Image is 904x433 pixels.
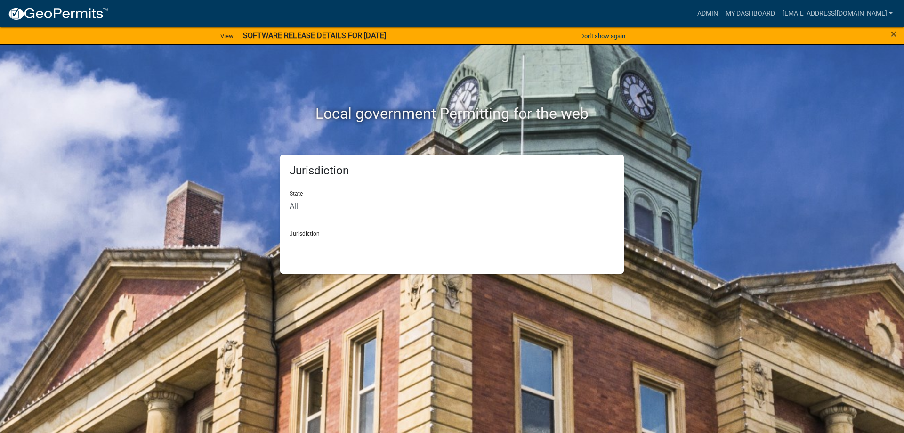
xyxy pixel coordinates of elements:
h5: Jurisdiction [290,164,614,178]
a: [EMAIL_ADDRESS][DOMAIN_NAME] [779,5,896,23]
strong: SOFTWARE RELEASE DETAILS FOR [DATE] [243,31,386,40]
button: Close [891,28,897,40]
button: Don't show again [576,28,629,44]
a: My Dashboard [722,5,779,23]
span: × [891,27,897,41]
h2: Local government Permitting for the web [191,105,713,123]
a: View [217,28,237,44]
a: Admin [694,5,722,23]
